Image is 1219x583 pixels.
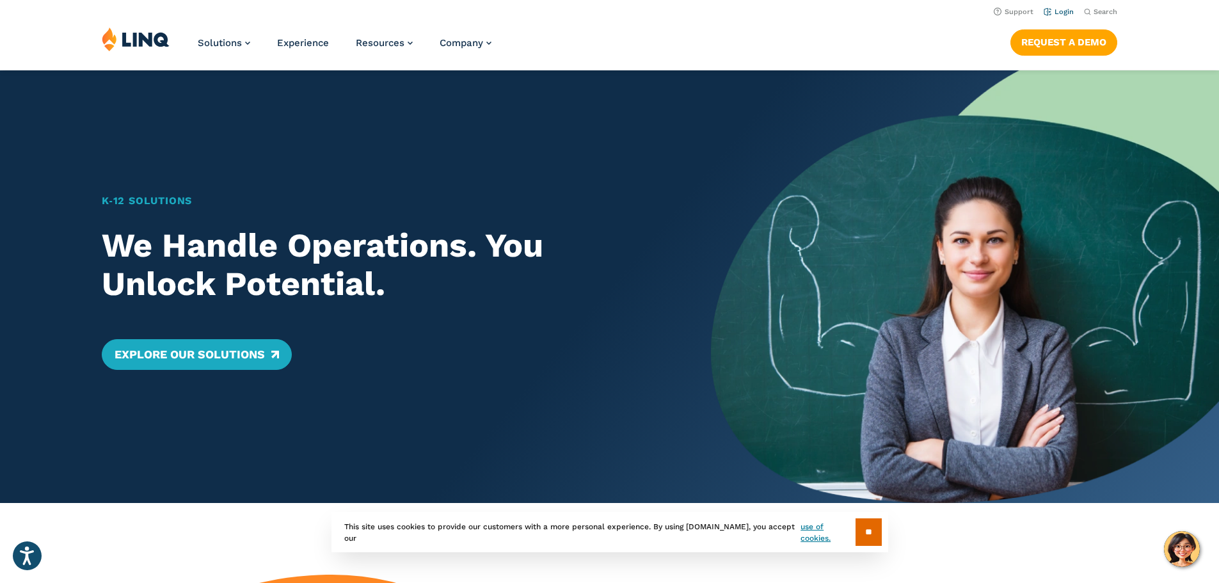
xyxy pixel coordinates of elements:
span: Company [440,37,483,49]
a: Request a Demo [1010,29,1117,55]
a: Explore Our Solutions [102,339,292,370]
button: Hello, have a question? Let’s chat. [1164,531,1200,567]
a: Company [440,37,491,49]
h2: We Handle Operations. You Unlock Potential. [102,227,662,303]
a: use of cookies. [801,521,855,544]
a: Experience [277,37,329,49]
nav: Button Navigation [1010,27,1117,55]
a: Support [994,8,1033,16]
h1: K‑12 Solutions [102,193,662,209]
img: LINQ | K‑12 Software [102,27,170,51]
span: Search [1094,8,1117,16]
a: Resources [356,37,413,49]
span: Resources [356,37,404,49]
img: Home Banner [711,70,1219,503]
div: This site uses cookies to provide our customers with a more personal experience. By using [DOMAIN... [331,512,888,552]
a: Solutions [198,37,250,49]
a: Login [1044,8,1074,16]
span: Solutions [198,37,242,49]
nav: Primary Navigation [198,27,491,69]
button: Open Search Bar [1084,7,1117,17]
